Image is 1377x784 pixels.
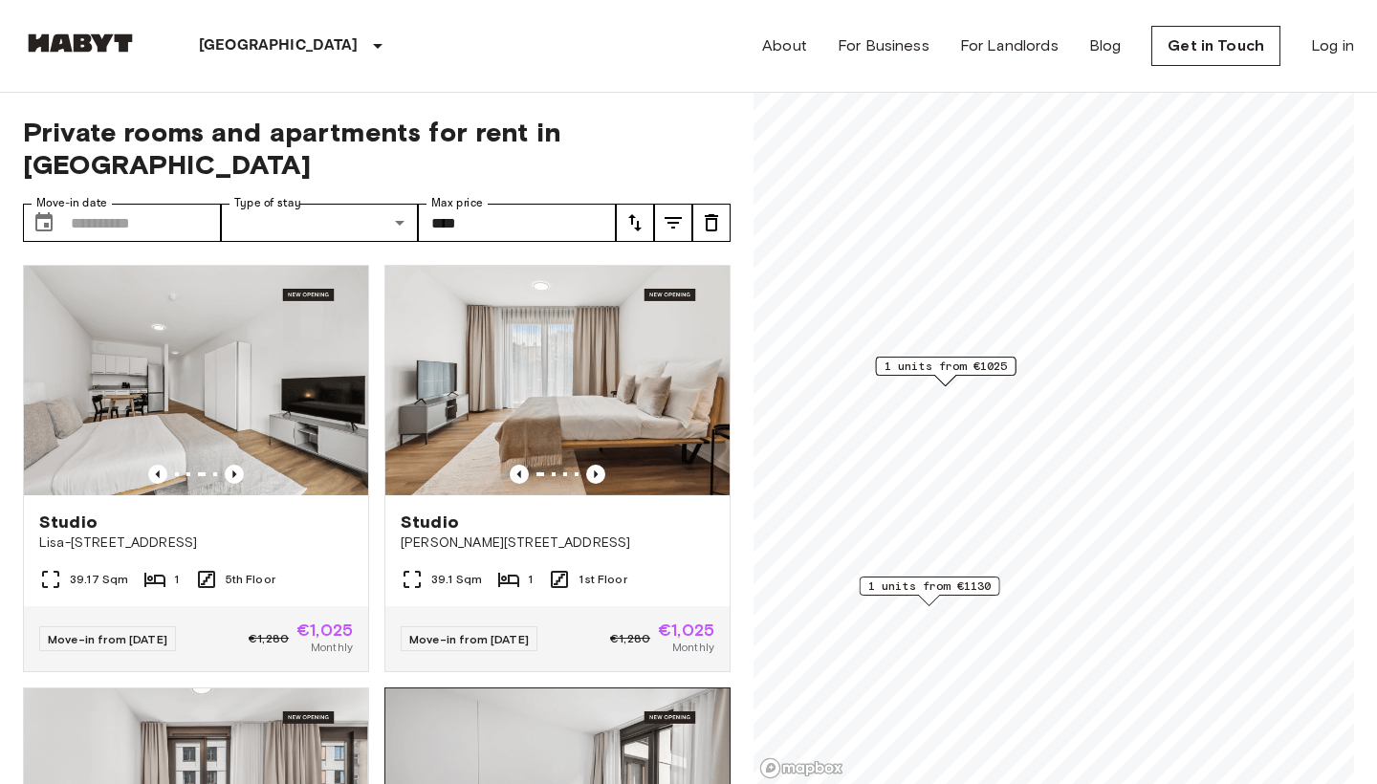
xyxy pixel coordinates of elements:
[384,265,731,672] a: Marketing picture of unit DE-01-492-101-001Previous imagePrevious imageStudio[PERSON_NAME][STREET...
[23,116,731,181] span: Private rooms and apartments for rent in [GEOGRAPHIC_DATA]
[296,621,353,639] span: €1,025
[658,621,714,639] span: €1,025
[36,195,107,211] label: Move-in date
[692,204,731,242] button: tune
[174,571,179,588] span: 1
[762,34,807,57] a: About
[510,465,529,484] button: Previous image
[528,571,533,588] span: 1
[885,358,1008,375] span: 1 units from €1025
[23,33,138,53] img: Habyt
[225,465,244,484] button: Previous image
[860,577,1000,606] div: Map marker
[25,204,63,242] button: Choose date
[401,511,459,534] span: Studio
[868,577,992,595] span: 1 units from €1130
[249,630,289,647] span: €1,280
[672,639,714,656] span: Monthly
[48,632,167,646] span: Move-in from [DATE]
[616,204,654,242] button: tune
[23,265,369,672] a: Previous imagePrevious imageStudioLisa-[STREET_ADDRESS]39.17 Sqm15th FloorMove-in from [DATE]€1,2...
[226,571,275,588] span: 5th Floor
[311,639,353,656] span: Monthly
[876,357,1016,386] div: Map marker
[385,266,730,495] img: Marketing picture of unit DE-01-492-101-001
[1089,34,1122,57] a: Blog
[431,571,482,588] span: 39.1 Sqm
[234,195,301,211] label: Type of stay
[39,534,353,553] span: Lisa-[STREET_ADDRESS]
[1151,26,1280,66] a: Get in Touch
[1311,34,1354,57] a: Log in
[654,204,692,242] button: tune
[70,571,128,588] span: 39.17 Sqm
[431,195,483,211] label: Max price
[401,534,714,553] span: [PERSON_NAME][STREET_ADDRESS]
[24,266,368,495] img: Marketing picture of unit DE-01-491-501-001
[409,632,529,646] span: Move-in from [DATE]
[759,757,843,779] a: Mapbox logo
[39,511,98,534] span: Studio
[199,34,359,57] p: [GEOGRAPHIC_DATA]
[838,34,929,57] a: For Business
[586,465,605,484] button: Previous image
[960,34,1059,57] a: For Landlords
[579,571,626,588] span: 1st Floor
[610,630,650,647] span: €1,280
[148,465,167,484] button: Previous image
